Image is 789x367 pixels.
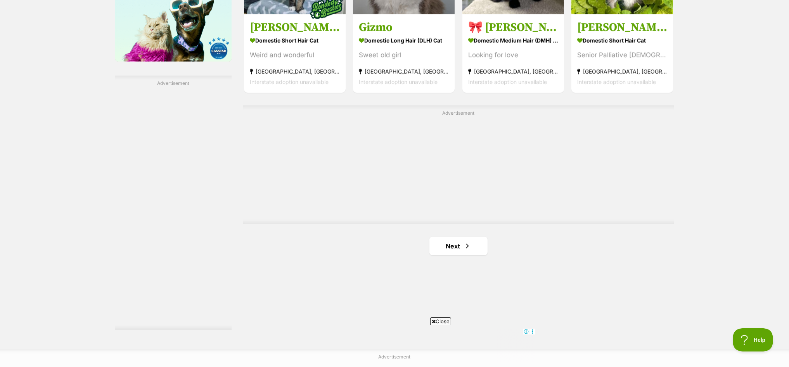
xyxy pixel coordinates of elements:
[353,14,455,93] a: Gizmo Domestic Long Hair (DLH) Cat Sweet old girl [GEOGRAPHIC_DATA], [GEOGRAPHIC_DATA] Interstate...
[577,50,667,60] div: Senior Palliative [DEMOGRAPHIC_DATA]
[733,328,773,351] iframe: Help Scout Beacon - Open
[577,20,667,35] h3: [PERSON_NAME]
[468,50,558,60] div: Looking for love
[468,79,547,85] span: Interstate adoption unavailable
[250,50,340,60] div: Weird and wonderful
[270,119,647,216] iframe: Advertisement
[250,66,340,77] strong: [GEOGRAPHIC_DATA], [GEOGRAPHIC_DATA]
[244,14,346,93] a: [PERSON_NAME] & Storm (Located in [GEOGRAPHIC_DATA]) Domestic Short Hair Cat Weird and wonderful ...
[577,66,667,77] strong: [GEOGRAPHIC_DATA], [GEOGRAPHIC_DATA]
[577,79,656,85] span: Interstate adoption unavailable
[250,20,340,35] h3: [PERSON_NAME] & Storm (Located in [GEOGRAPHIC_DATA])
[468,35,558,46] strong: Domestic Medium Hair (DMH) Cat
[250,35,340,46] strong: Domestic Short Hair Cat
[359,79,438,85] span: Interstate adoption unavailable
[468,20,558,35] h3: 🎀 [PERSON_NAME] 6352 🎀
[115,76,232,330] div: Advertisement
[250,79,329,85] span: Interstate adoption unavailable
[359,50,449,60] div: Sweet old girl
[359,35,449,46] strong: Domestic Long Hair (DLH) Cat
[468,66,558,77] strong: [GEOGRAPHIC_DATA], [GEOGRAPHIC_DATA]
[462,14,564,93] a: 🎀 [PERSON_NAME] 6352 🎀 Domestic Medium Hair (DMH) Cat Looking for love [GEOGRAPHIC_DATA], [GEOGRA...
[359,20,449,35] h3: Gizmo
[243,237,674,255] nav: Pagination
[577,35,667,46] strong: Domestic Short Hair Cat
[253,328,536,363] iframe: Advertisement
[115,90,232,322] iframe: Advertisement
[430,317,451,325] span: Close
[243,105,674,224] div: Advertisement
[571,14,673,93] a: [PERSON_NAME] Domestic Short Hair Cat Senior Palliative [DEMOGRAPHIC_DATA] [GEOGRAPHIC_DATA], [GE...
[359,66,449,77] strong: [GEOGRAPHIC_DATA], [GEOGRAPHIC_DATA]
[429,237,488,255] a: Next page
